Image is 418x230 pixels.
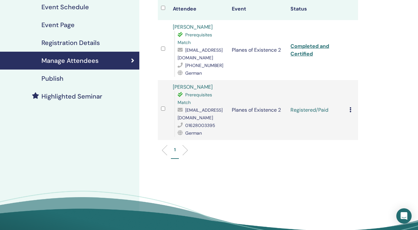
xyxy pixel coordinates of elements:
[185,70,202,76] span: German
[173,84,213,90] a: [PERSON_NAME]
[185,130,202,136] span: German
[178,47,223,61] span: [EMAIL_ADDRESS][DOMAIN_NAME]
[185,63,223,68] span: [PHONE_NUMBER]
[174,146,176,153] p: 1
[178,32,212,45] span: Prerequisites Match
[41,3,89,11] h4: Event Schedule
[178,107,223,121] span: [EMAIL_ADDRESS][DOMAIN_NAME]
[229,80,288,140] td: Planes of Existence 2
[41,75,63,82] h4: Publish
[41,21,75,29] h4: Event Page
[290,43,329,57] a: Completed and Certified
[41,39,100,47] h4: Registration Details
[229,20,288,80] td: Planes of Existence 2
[185,122,215,128] span: 01628003395
[41,57,99,64] h4: Manage Attendees
[173,24,213,30] a: [PERSON_NAME]
[396,208,412,224] div: Open Intercom Messenger
[178,92,212,105] span: Prerequisites Match
[41,93,102,100] h4: Highlighted Seminar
